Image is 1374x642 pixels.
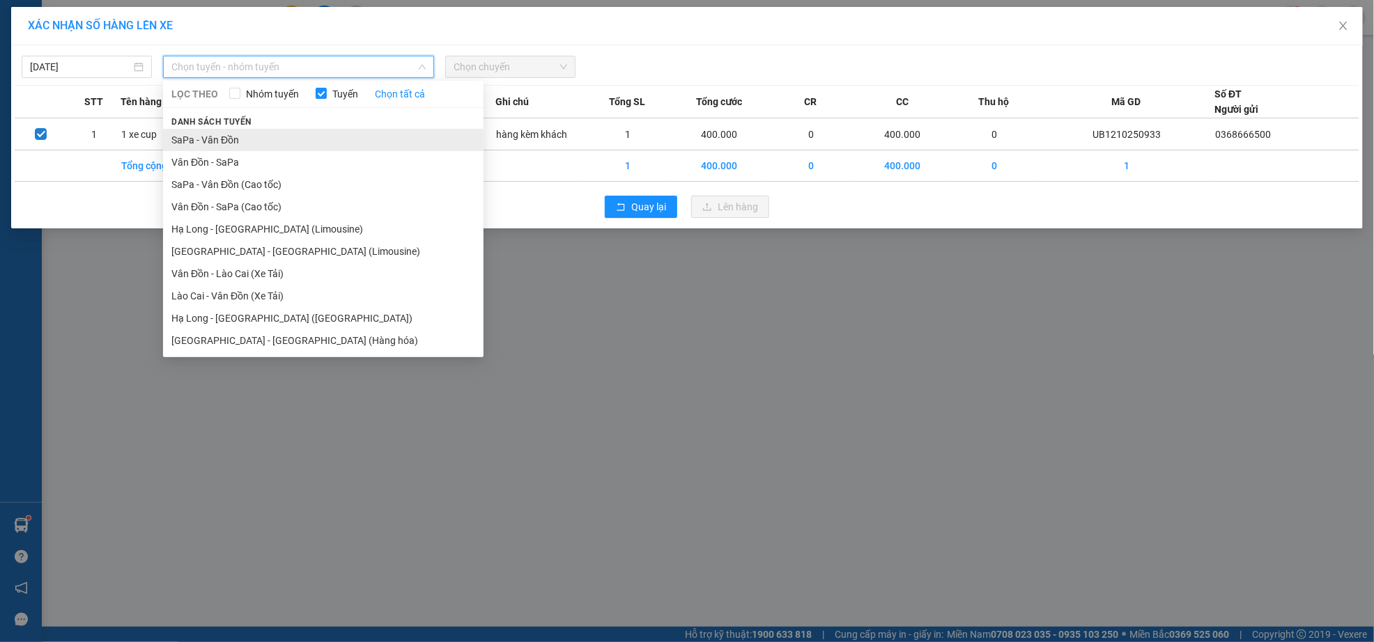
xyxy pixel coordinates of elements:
[163,263,484,285] li: Vân Đồn - Lào Cai (Xe Tải)
[30,59,131,75] input: 12/10/2025
[1338,20,1349,31] span: close
[496,118,584,150] td: hàng kèm khách
[375,86,425,102] a: Chọn tất cả
[121,94,162,109] span: Tên hàng
[163,329,484,352] li: [GEOGRAPHIC_DATA] - [GEOGRAPHIC_DATA] (Hàng hóa)
[584,150,672,182] td: 1
[454,56,567,77] span: Chọn chuyến
[163,151,484,173] li: Vân Đồn - SaPa
[1039,150,1215,182] td: 1
[121,118,208,150] td: 1 xe cup
[616,202,626,213] span: rollback
[605,196,677,218] button: rollbackQuay lại
[327,86,364,102] span: Tuyến
[163,173,484,196] li: SaPa - Vân Đồn (Cao tốc)
[68,118,121,150] td: 1
[171,86,218,102] span: LỌC THEO
[1039,118,1215,150] td: UB1210250933
[805,94,817,109] span: CR
[696,94,742,109] span: Tổng cước
[163,116,260,128] span: Danh sách tuyến
[418,63,426,71] span: down
[163,129,484,151] li: SaPa - Vân Đồn
[121,150,208,182] td: Tổng cộng
[979,94,1010,109] span: Thu hộ
[584,118,672,150] td: 1
[610,94,646,109] span: Tổng SL
[896,94,909,109] span: CC
[767,118,855,150] td: 0
[163,240,484,263] li: [GEOGRAPHIC_DATA] - [GEOGRAPHIC_DATA] (Limousine)
[950,118,1038,150] td: 0
[672,150,767,182] td: 400.000
[240,86,304,102] span: Nhóm tuyến
[84,94,103,109] span: STT
[1112,94,1141,109] span: Mã GD
[496,94,530,109] span: Ghi chú
[163,196,484,218] li: Vân Đồn - SaPa (Cao tốc)
[950,150,1038,182] td: 0
[855,118,950,150] td: 400.000
[163,307,484,329] li: Hạ Long - [GEOGRAPHIC_DATA] ([GEOGRAPHIC_DATA])
[1214,86,1258,117] div: Số ĐT Người gửi
[28,19,173,32] span: XÁC NHẬN SỐ HÀNG LÊN XE
[691,196,769,218] button: uploadLên hàng
[855,150,950,182] td: 400.000
[163,218,484,240] li: Hạ Long - [GEOGRAPHIC_DATA] (Limousine)
[767,150,855,182] td: 0
[672,118,767,150] td: 400.000
[171,56,426,77] span: Chọn tuyến - nhóm tuyến
[631,199,666,214] span: Quay lại
[1215,129,1271,140] span: 0368666500
[163,285,484,307] li: Lào Cai - Vân Đồn (Xe Tải)
[1324,7,1363,46] button: Close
